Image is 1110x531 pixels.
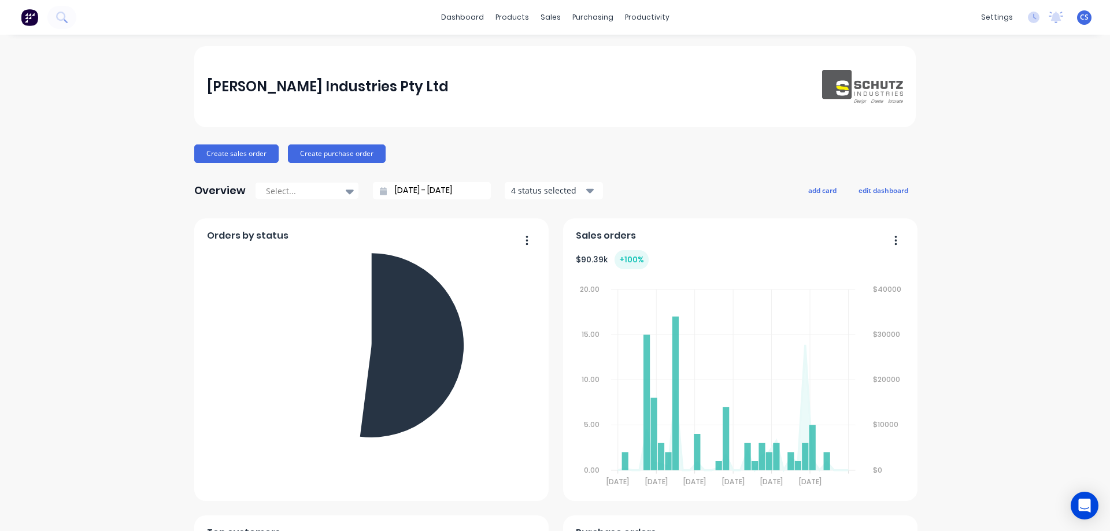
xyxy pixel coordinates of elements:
[683,477,706,487] tspan: [DATE]
[288,144,386,163] button: Create purchase order
[645,477,668,487] tspan: [DATE]
[799,477,822,487] tspan: [DATE]
[1080,12,1089,23] span: CS
[435,9,490,26] a: dashboard
[874,284,902,294] tspan: $40000
[576,229,636,243] span: Sales orders
[490,9,535,26] div: products
[535,9,567,26] div: sales
[874,465,883,475] tspan: $0
[207,75,449,98] div: [PERSON_NAME] Industries Pty Ltd
[975,9,1019,26] div: settings
[567,9,619,26] div: purchasing
[194,144,279,163] button: Create sales order
[619,9,675,26] div: productivity
[582,329,600,339] tspan: 15.00
[615,250,649,269] div: + 100 %
[511,184,584,196] div: 4 status selected
[822,70,903,104] img: Schutz Industries Pty Ltd
[1071,492,1098,519] div: Open Intercom Messenger
[760,477,783,487] tspan: [DATE]
[851,183,916,198] button: edit dashboard
[576,250,649,269] div: $ 90.39k
[582,374,600,384] tspan: 10.00
[505,182,603,199] button: 4 status selected
[801,183,844,198] button: add card
[21,9,38,26] img: Factory
[580,284,600,294] tspan: 20.00
[606,477,629,487] tspan: [DATE]
[874,374,901,384] tspan: $20000
[874,420,899,430] tspan: $10000
[874,329,901,339] tspan: $30000
[194,179,246,202] div: Overview
[584,420,600,430] tspan: 5.00
[584,465,600,475] tspan: 0.00
[722,477,745,487] tspan: [DATE]
[207,229,288,243] span: Orders by status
